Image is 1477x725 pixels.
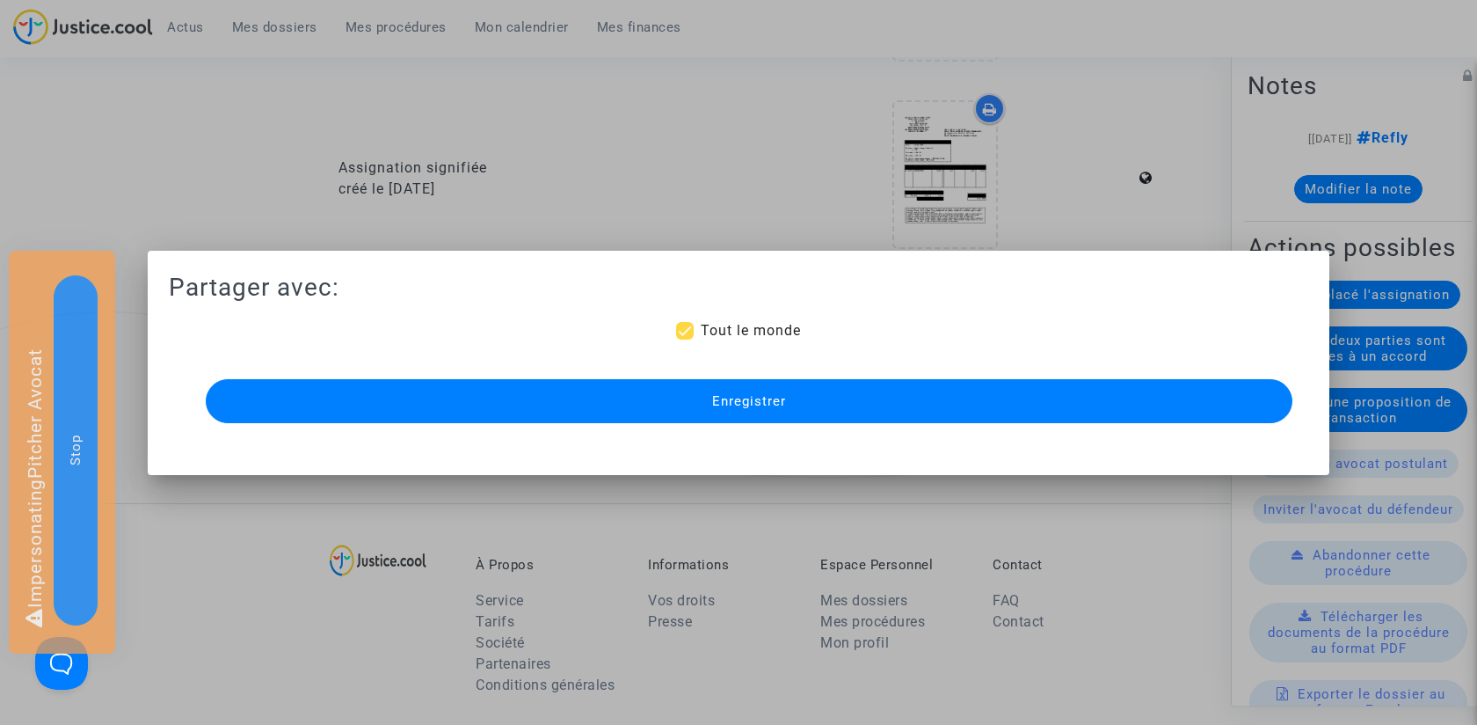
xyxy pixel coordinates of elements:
button: Enregistrer [206,379,1292,423]
span: Tout le monde [701,322,801,339]
div: Impersonating [9,251,115,654]
span: Enregistrer [712,393,786,409]
iframe: Help Scout Beacon - Open [35,637,88,690]
span: Stop [68,435,84,465]
h2: Partager avec: [169,272,1308,303]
